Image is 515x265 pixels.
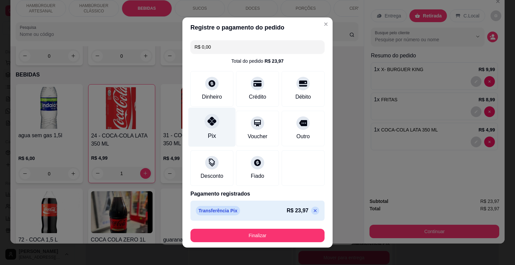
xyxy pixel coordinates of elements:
button: Finalizar [190,229,325,242]
div: Dinheiro [202,93,222,101]
div: Voucher [248,132,268,141]
div: Débito [295,93,311,101]
button: Close [321,19,331,30]
p: Transferência Pix [196,206,240,215]
div: Fiado [251,172,264,180]
div: Desconto [201,172,223,180]
header: Registre o pagamento do pedido [182,17,333,38]
p: Pagamento registrados [190,190,325,198]
input: Ex.: hambúrguer de cordeiro [194,40,321,54]
div: Pix [208,131,216,140]
div: R$ 23,97 [265,58,284,64]
p: R$ 23,97 [287,207,308,215]
div: Outro [296,132,310,141]
div: Total do pedido [231,58,284,64]
div: Crédito [249,93,266,101]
